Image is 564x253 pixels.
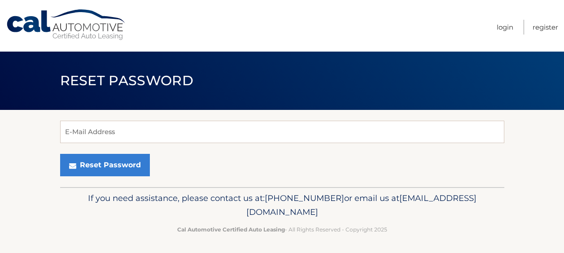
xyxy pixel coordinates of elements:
[265,193,344,203] span: [PHONE_NUMBER]
[60,72,193,89] span: Reset Password
[66,225,498,234] p: - All Rights Reserved - Copyright 2025
[60,154,150,176] button: Reset Password
[497,20,513,35] a: Login
[60,121,504,143] input: E-Mail Address
[177,226,285,233] strong: Cal Automotive Certified Auto Leasing
[533,20,558,35] a: Register
[6,9,127,41] a: Cal Automotive
[66,191,498,220] p: If you need assistance, please contact us at: or email us at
